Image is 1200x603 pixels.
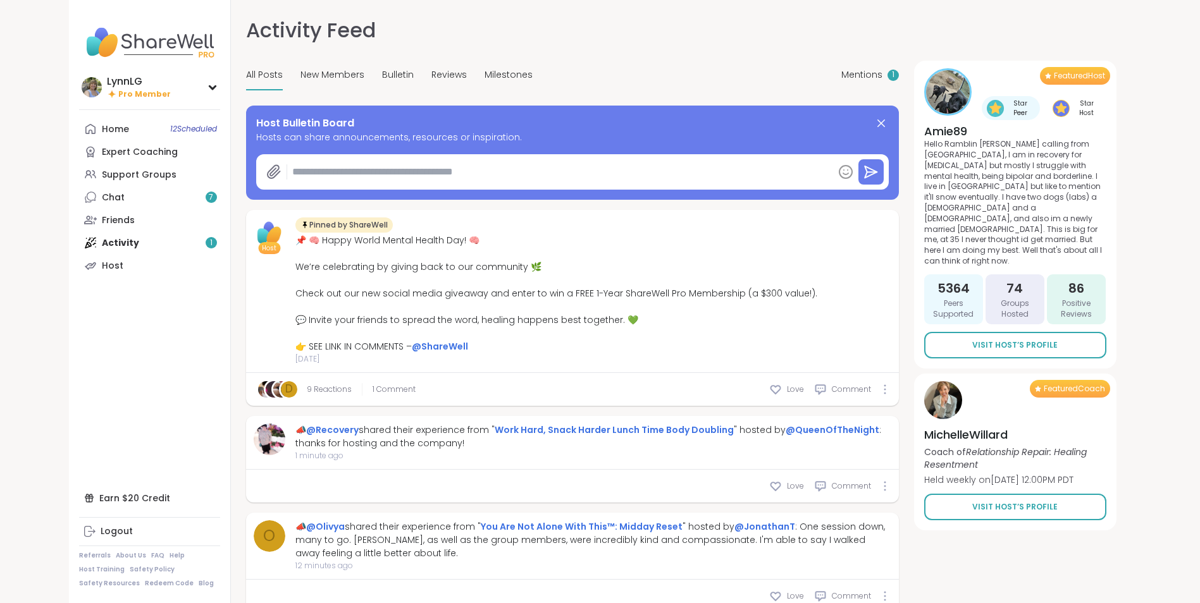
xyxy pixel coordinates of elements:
[306,520,345,533] a: @Olivya
[285,381,293,398] span: D
[130,565,175,574] a: Safety Policy
[307,384,352,395] a: 9 Reactions
[924,446,1087,471] i: Relationship Repair: Healing Resentment
[262,243,276,253] span: Host
[79,186,220,209] a: Chat7
[170,124,217,134] span: 12 Scheduled
[118,89,171,100] span: Pro Member
[79,118,220,140] a: Home12Scheduled
[924,446,1106,471] p: Coach of
[102,214,135,227] div: Friends
[102,192,125,204] div: Chat
[485,68,533,82] span: Milestones
[254,423,285,455] img: Recovery
[892,70,894,80] span: 1
[1068,279,1084,297] span: 86
[972,339,1058,351] span: Visit Host’s Profile
[300,68,364,82] span: New Members
[972,501,1058,513] span: Visit Host’s Profile
[295,234,817,353] div: 📌 🧠 Happy World Mental Health Day! 🧠 We’re celebrating by giving back to our community 🌿 Check ou...
[151,551,164,560] a: FAQ
[924,332,1106,358] a: Visit Host’s Profile
[263,525,275,547] span: O
[145,579,194,588] a: Redeem Code
[841,68,882,82] span: Mentions
[295,217,393,233] div: Pinned by ShareWell
[924,427,1106,442] h4: MichelleWillard
[295,560,891,571] span: 12 minutes ago
[295,450,891,461] span: 1 minute ago
[373,384,416,395] span: 1 Comment
[924,473,1106,486] p: Held weekly on [DATE] 12:00PM PDT
[254,217,285,249] img: ShareWell
[254,520,285,552] a: O
[926,70,970,114] img: Amie89
[937,279,970,297] span: 5364
[1006,99,1035,118] span: Star Peer
[924,139,1106,267] p: Hello Ramblin [PERSON_NAME] calling from [GEOGRAPHIC_DATA], I am in recovery for [MEDICAL_DATA] b...
[79,254,220,277] a: Host
[102,169,176,181] div: Support Groups
[832,480,871,492] span: Comment
[987,100,1004,117] img: Star Peer
[991,298,1039,320] span: Groups Hosted
[79,20,220,64] img: ShareWell Nav Logo
[786,423,879,436] a: @QueenOfTheNight
[79,209,220,231] a: Friends
[199,579,214,588] a: Blog
[787,384,804,395] span: Love
[295,423,891,450] div: 📣 shared their experience from " " hosted by : thanks for hosting and the company!
[924,381,962,419] img: MichelleWillard
[787,590,804,602] span: Love
[1072,99,1101,118] span: Star Host
[256,131,889,144] span: Hosts can share announcements, resources or inspiration.
[929,298,978,320] span: Peers Supported
[1006,279,1023,297] span: 74
[79,487,220,509] div: Earn $20 Credit
[306,423,359,436] a: @Recovery
[246,68,283,82] span: All Posts
[79,163,220,186] a: Support Groups
[832,590,871,602] span: Comment
[246,15,376,46] h1: Activity Feed
[412,340,468,353] a: @ShareWell
[787,480,804,492] span: Love
[209,192,213,203] span: 7
[170,551,185,560] a: Help
[1052,298,1101,320] span: Positive Reviews
[79,520,220,543] a: Logout
[495,423,734,436] a: Work Hard, Snack Harder Lunch Time Body Doubling
[101,525,133,538] div: Logout
[382,68,414,82] span: Bulletin
[79,140,220,163] a: Expert Coaching
[79,565,125,574] a: Host Training
[256,116,354,131] span: Host Bulletin Board
[924,494,1106,520] a: Visit Host’s Profile
[295,520,891,560] div: 📣 shared their experience from " " hosted by : One session down, many to go. [PERSON_NAME], as we...
[102,260,123,272] div: Host
[734,520,795,533] a: @JonathanT
[924,123,1106,139] h4: Amie89
[1044,384,1105,394] span: Featured Coach
[116,551,146,560] a: About Us
[102,146,178,159] div: Expert Coaching
[1054,71,1105,81] span: Featured Host
[102,123,129,136] div: Home
[258,381,275,398] img: ladymusic20
[79,551,111,560] a: Referrals
[107,75,171,88] div: LynnLG
[832,384,871,395] span: Comment
[431,68,467,82] span: Reviews
[295,353,817,365] span: [DATE]
[273,381,290,398] img: itscathyko
[1053,100,1070,117] img: Star Host
[266,381,282,398] img: alexisweird2000
[481,520,683,533] a: You Are Not Alone With This™: Midday Reset
[82,77,102,97] img: LynnLG
[79,579,140,588] a: Safety Resources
